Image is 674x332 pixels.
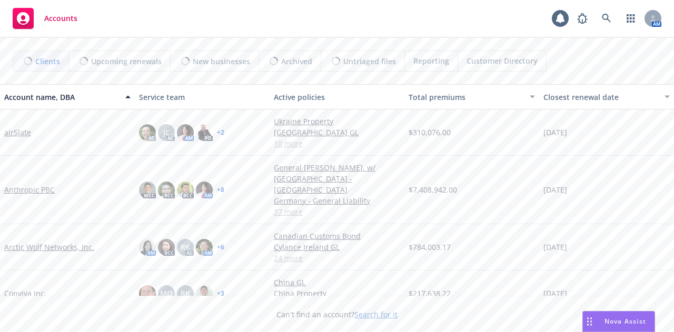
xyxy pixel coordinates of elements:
a: 37 more [274,206,400,217]
span: Can't find an account? [276,309,398,320]
img: photo [139,239,156,256]
span: MQ [160,288,173,299]
a: General [PERSON_NAME]. w/ [GEOGRAPHIC_DATA] - [GEOGRAPHIC_DATA] [274,162,400,195]
img: photo [158,182,175,198]
span: Archived [281,56,312,67]
a: 10 more [274,138,400,149]
a: Accounts [8,4,82,33]
span: [DATE] [543,288,567,299]
span: [DATE] [543,127,567,138]
img: photo [196,285,213,302]
span: [DATE] [543,184,567,195]
a: Arctic Wolf Networks, Inc. [4,242,94,253]
a: airSlate [4,127,31,138]
span: Nova Assist [604,317,646,326]
span: Untriaged files [343,56,396,67]
span: RK [181,288,190,299]
img: photo [196,124,213,141]
span: RK [181,242,190,253]
a: Anthropic PBC [4,184,55,195]
span: $7,408,942.00 [409,184,457,195]
span: Upcoming renewals [91,56,162,67]
a: + 3 [217,290,224,297]
div: Account name, DBA [4,92,119,103]
button: Closest renewal date [539,84,674,109]
img: photo [139,124,156,141]
div: Active policies [274,92,400,103]
span: $784,003.17 [409,242,451,253]
a: 24 more [274,253,400,264]
button: Total premiums [404,84,539,109]
img: photo [196,239,213,256]
img: photo [177,124,194,141]
a: Cylance Ireland GL [274,242,400,253]
div: Total premiums [409,92,523,103]
a: China GL [274,277,400,288]
img: photo [196,182,213,198]
span: [DATE] [543,242,567,253]
button: Active policies [270,84,404,109]
a: + 6 [217,244,224,250]
span: Customer Directory [467,55,538,66]
img: photo [139,182,156,198]
img: photo [177,182,194,198]
a: Ukraine Property [274,116,400,127]
a: Search [596,8,617,29]
a: Report a Bug [572,8,593,29]
span: New businesses [193,56,250,67]
span: Accounts [44,14,77,23]
button: Service team [135,84,270,109]
a: Canadian Customs Bond [274,230,400,242]
span: Reporting [413,55,449,66]
img: photo [158,239,175,256]
a: Conviva Inc. [4,288,46,299]
span: $217,638.22 [409,288,451,299]
span: JC [163,127,170,138]
a: [GEOGRAPHIC_DATA] GL [274,127,400,138]
a: Search for it [354,309,398,319]
span: Clients [35,56,60,67]
a: + 8 [217,187,224,193]
div: Closest renewal date [543,92,658,103]
a: + 2 [217,129,224,136]
div: Service team [139,92,265,103]
img: photo [139,285,156,302]
span: $310,076.00 [409,127,451,138]
div: Drag to move [583,311,596,331]
a: China Property [274,288,400,299]
button: Nova Assist [582,311,655,332]
a: Switch app [620,8,641,29]
a: Germany - General Liability [274,195,400,206]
